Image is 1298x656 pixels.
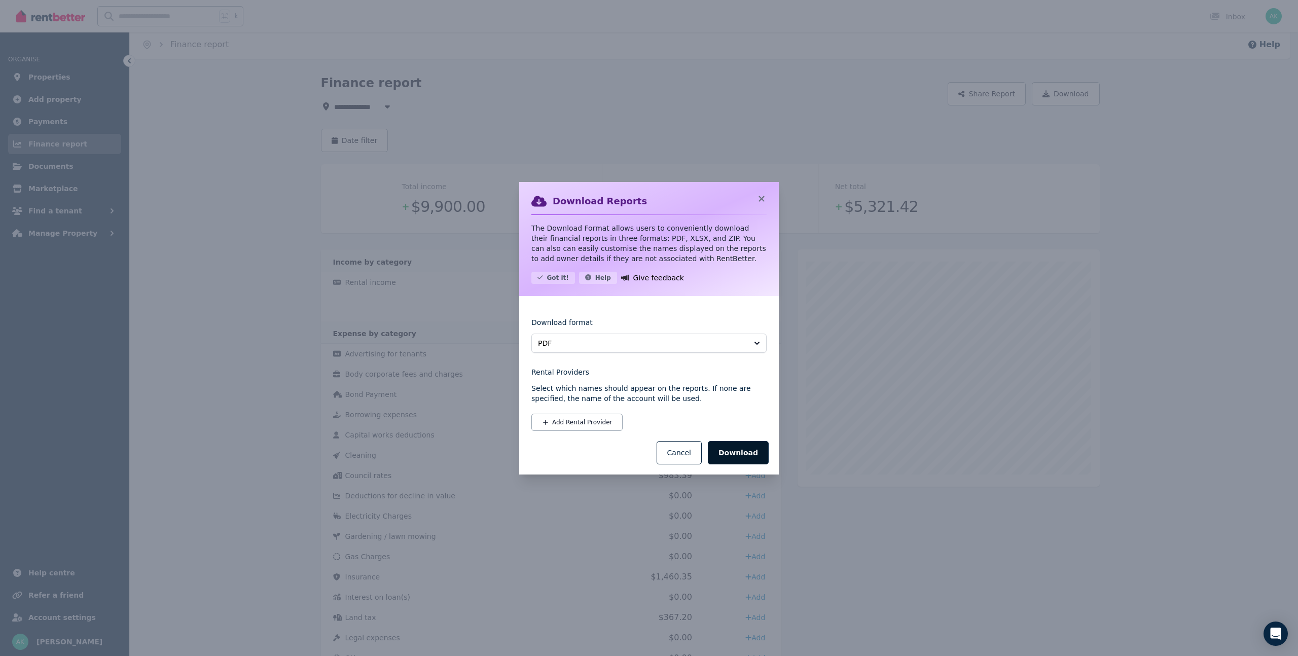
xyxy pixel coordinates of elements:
[621,272,684,284] a: Give feedback
[579,272,617,284] button: Help
[553,194,647,208] h2: Download Reports
[708,441,769,464] button: Download
[531,334,767,353] button: PDF
[657,441,702,464] button: Cancel
[531,272,575,284] button: Got it!
[531,367,767,377] legend: Rental Providers
[531,383,767,404] p: Select which names should appear on the reports. If none are specified, the name of the account w...
[531,414,623,431] button: Add Rental Provider
[1264,622,1288,646] div: Open Intercom Messenger
[538,338,746,348] span: PDF
[531,317,593,334] label: Download format
[531,223,767,264] p: The Download Format allows users to conveniently download their financial reports in three format...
